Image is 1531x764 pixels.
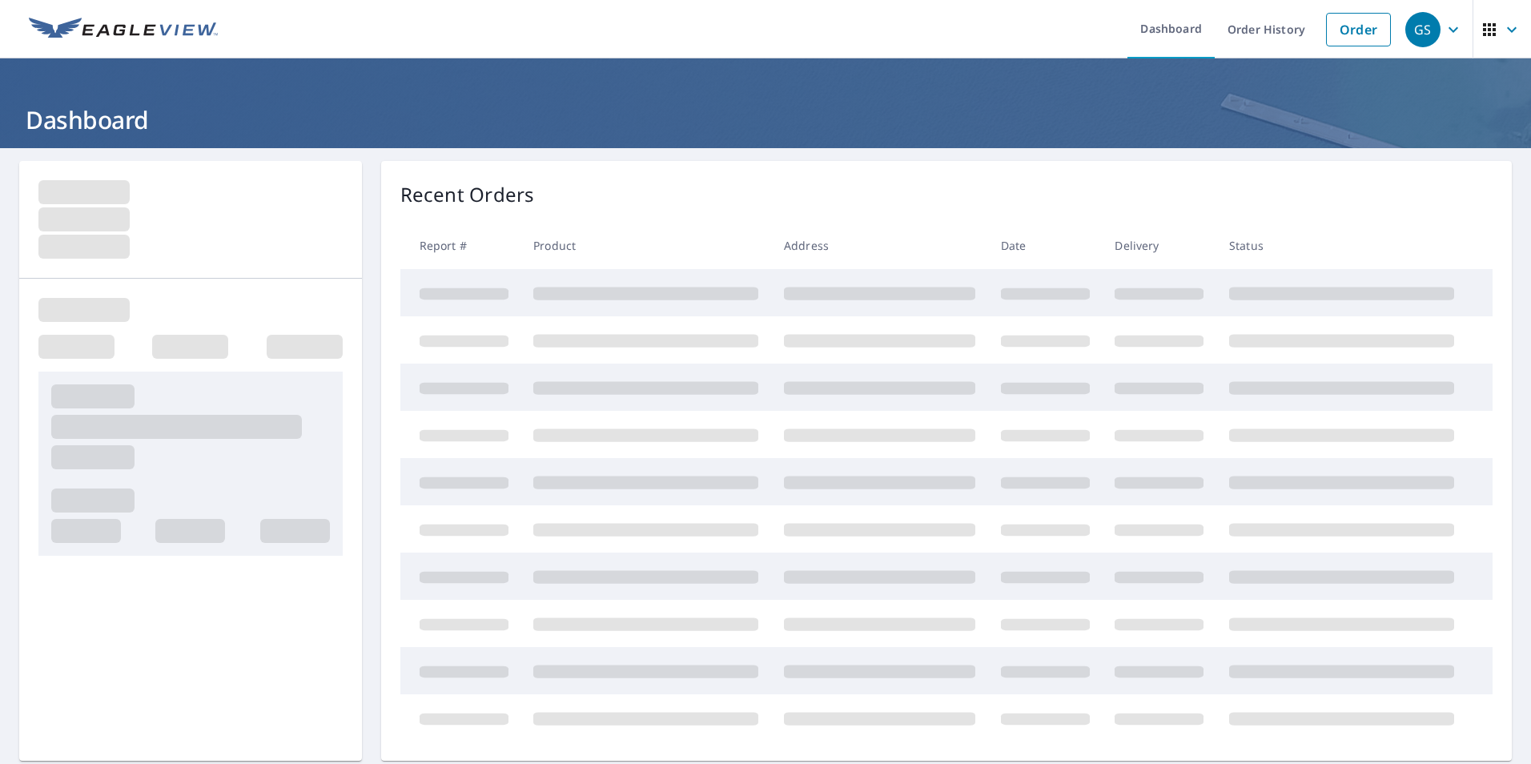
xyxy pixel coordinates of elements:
a: Order [1326,13,1391,46]
th: Date [988,222,1103,269]
th: Product [520,222,771,269]
th: Status [1216,222,1467,269]
th: Report # [400,222,521,269]
h1: Dashboard [19,103,1512,136]
img: EV Logo [29,18,218,42]
p: Recent Orders [400,180,535,209]
div: GS [1405,12,1441,47]
th: Delivery [1102,222,1216,269]
th: Address [771,222,988,269]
